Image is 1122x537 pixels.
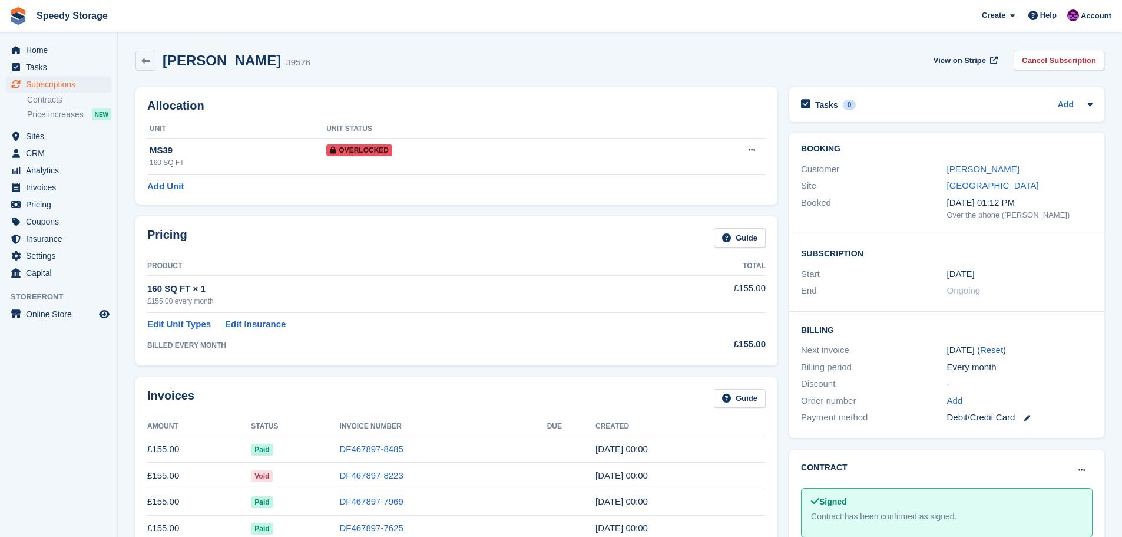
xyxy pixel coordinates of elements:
th: Due [547,417,595,436]
a: menu [6,213,111,230]
span: Insurance [26,230,97,247]
a: Contracts [27,94,111,106]
div: 160 SQ FT × 1 [147,282,650,296]
h2: Billing [801,324,1093,335]
a: Cancel Subscription [1014,51,1104,70]
h2: Contract [801,462,848,474]
time: 2024-05-13 23:00:00 UTC [947,268,975,281]
span: Create [982,9,1005,21]
span: Price increases [27,109,84,120]
span: View on Stripe [934,55,986,67]
td: £155.00 [147,436,251,463]
th: Invoice Number [339,417,547,436]
span: Home [26,42,97,58]
div: NEW [92,108,111,120]
div: Site [801,179,946,193]
a: Preview store [97,307,111,321]
a: View on Stripe [929,51,1000,70]
a: menu [6,128,111,144]
img: stora-icon-8386f47178a22dfd0bd8f6a31ec36ba5ce8667c1dd55bd0f319d3a0aa187defe.svg [9,7,27,25]
time: 2025-05-13 23:00:03 UTC [595,523,648,533]
div: BILLED EVERY MONTH [147,340,650,351]
time: 2025-08-13 23:00:22 UTC [595,444,648,454]
time: 2025-07-13 23:00:55 UTC [595,470,648,480]
a: [PERSON_NAME] [947,164,1020,174]
th: Created [595,417,766,436]
span: Online Store [26,306,97,322]
span: Invoices [26,179,97,196]
a: DF467897-8485 [339,444,403,454]
h2: [PERSON_NAME] [163,52,281,68]
span: Capital [26,265,97,281]
div: Discount [801,377,946,391]
div: £155.00 every month [147,296,650,307]
a: [GEOGRAPHIC_DATA] [947,180,1039,190]
span: Storefront [11,291,117,303]
a: Guide [714,389,766,408]
div: Booked [801,196,946,221]
a: menu [6,162,111,179]
div: [DATE] 01:12 PM [947,196,1093,210]
div: Customer [801,163,946,176]
div: 0 [843,100,856,110]
div: Next invoice [801,344,946,357]
h2: Booking [801,144,1093,154]
th: Product [147,257,650,276]
a: menu [6,230,111,247]
div: - [947,377,1093,391]
th: Unit [147,120,326,139]
th: Unit Status [326,120,646,139]
a: menu [6,76,111,93]
a: menu [6,265,111,281]
th: Amount [147,417,251,436]
th: Status [251,417,339,436]
span: Paid [251,496,273,508]
span: Paid [251,444,273,456]
a: Reset [980,345,1003,355]
a: DF467897-7969 [339,496,403,506]
a: DF467897-8223 [339,470,403,480]
span: Void [251,470,273,482]
td: £155.00 [147,463,251,489]
span: Settings [26,248,97,264]
a: menu [6,42,111,58]
span: Analytics [26,162,97,179]
div: [DATE] ( ) [947,344,1093,357]
a: DF467897-7625 [339,523,403,533]
span: Account [1081,10,1111,22]
span: Coupons [26,213,97,230]
span: Ongoing [947,285,981,295]
a: Add Unit [147,180,184,193]
a: menu [6,306,111,322]
h2: Allocation [147,99,766,113]
time: 2025-06-13 23:00:10 UTC [595,496,648,506]
div: 160 SQ FT [150,157,326,168]
a: menu [6,59,111,75]
span: Tasks [26,59,97,75]
div: Signed [811,496,1083,508]
a: Add [1058,98,1074,112]
div: Billing period [801,361,946,374]
a: Edit Insurance [225,318,286,331]
a: Speedy Storage [32,6,112,25]
span: Pricing [26,196,97,213]
img: Dan Jackson [1067,9,1079,21]
span: Help [1040,9,1057,21]
span: Subscriptions [26,76,97,93]
a: menu [6,248,111,264]
div: 39576 [286,56,310,70]
span: Paid [251,523,273,535]
a: Add [947,394,963,408]
div: Payment method [801,411,946,424]
div: Contract has been confirmed as signed. [811,510,1083,523]
h2: Tasks [815,100,838,110]
td: £155.00 [650,275,766,312]
h2: Subscription [801,247,1093,259]
a: menu [6,179,111,196]
span: Overlocked [326,144,392,156]
a: menu [6,196,111,213]
td: £155.00 [147,489,251,515]
th: Total [650,257,766,276]
div: End [801,284,946,298]
div: Debit/Credit Card [947,411,1093,424]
